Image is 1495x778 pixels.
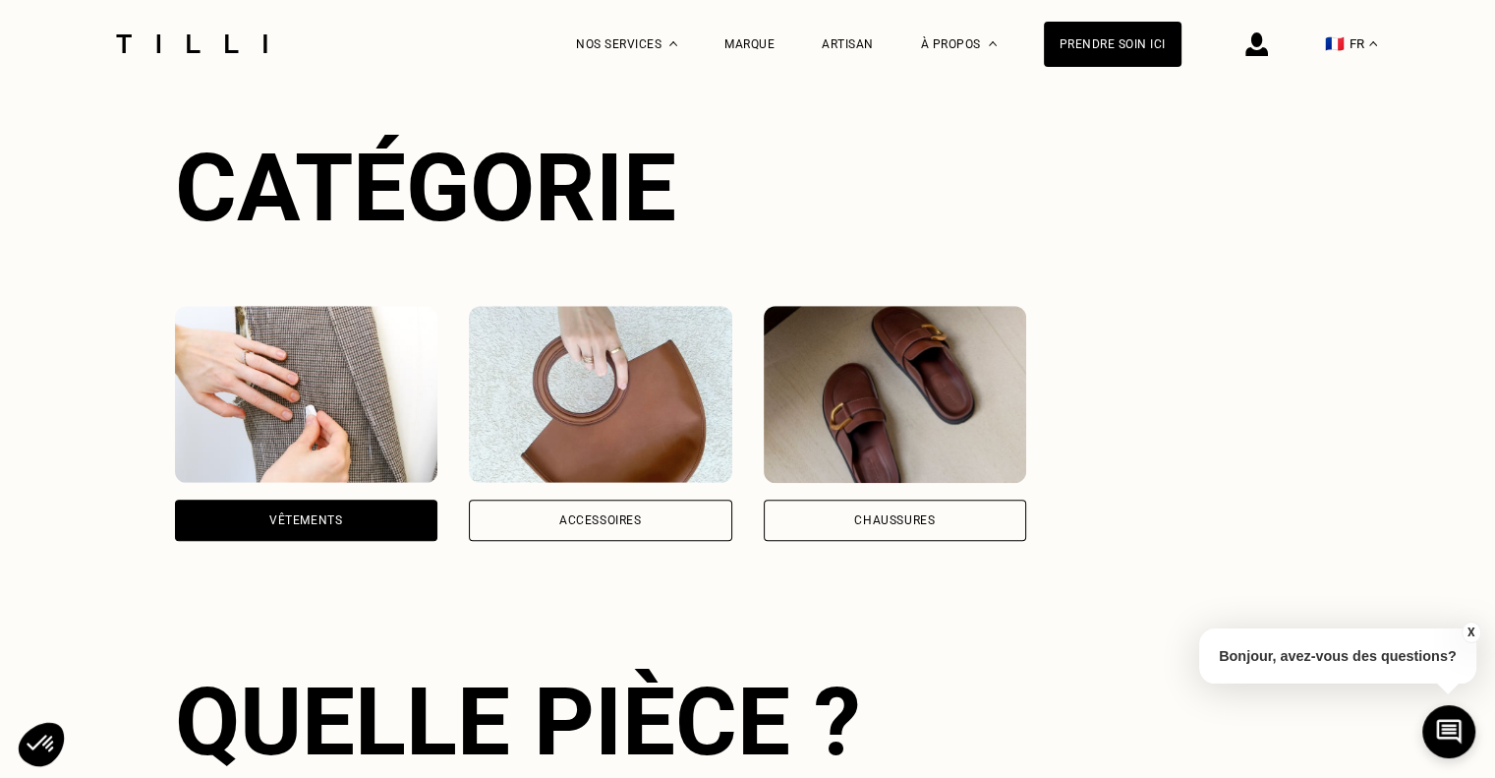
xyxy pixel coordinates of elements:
img: Accessoires [469,306,732,483]
a: Prendre soin ici [1044,22,1181,67]
div: Quelle pièce ? [175,667,1321,777]
div: Chaussures [854,514,935,526]
img: Menu déroulant à propos [989,41,997,46]
p: Bonjour, avez-vous des questions? [1199,628,1476,684]
div: Vêtements [269,514,342,526]
a: Artisan [822,37,874,51]
img: Logo du service de couturière Tilli [109,34,274,53]
img: icône connexion [1245,32,1268,56]
div: Catégorie [175,133,1321,243]
div: Accessoires [559,514,642,526]
img: Chaussures [764,306,1027,483]
button: X [1461,622,1480,643]
a: Marque [724,37,775,51]
span: 🇫🇷 [1325,34,1345,53]
img: menu déroulant [1369,41,1377,46]
img: Menu déroulant [669,41,677,46]
img: Vêtements [175,306,438,483]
